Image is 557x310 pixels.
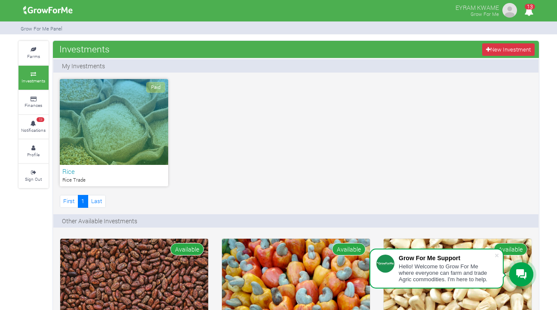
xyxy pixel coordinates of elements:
span: 13 [37,117,44,122]
a: New Investment [482,43,534,56]
p: My Investments [62,61,105,70]
img: growforme image [501,2,518,19]
a: Sign Out [18,164,49,188]
p: Other Available Investments [62,216,137,225]
small: Grow For Me [471,11,499,17]
a: 1 [78,195,88,207]
small: Investments [22,78,45,84]
a: Investments [18,66,49,89]
small: Profile [27,152,40,158]
span: Available [494,243,527,255]
p: EYRAM KWAME [455,2,499,12]
small: Notifications [21,127,46,133]
h6: Rice [62,167,166,175]
i: Notifications [520,2,537,21]
span: Available [170,243,204,255]
small: Grow For Me Panel [21,25,62,32]
p: Rice Trade [62,176,166,184]
a: Farms [18,41,49,65]
a: Last [88,195,106,207]
a: First [60,195,78,207]
nav: Page Navigation [60,195,106,207]
img: growforme image [20,2,76,19]
a: 13 Notifications [18,115,49,139]
span: 13 [525,4,535,9]
a: 13 [520,8,537,16]
a: Profile [18,140,49,163]
span: Available [332,243,366,255]
div: Hello! Welcome to Grow For Me where everyone can farm and trade Agric commodities. I'm here to help. [399,263,494,283]
small: Farms [27,53,40,59]
span: Paid [146,82,165,93]
small: Finances [25,102,42,108]
a: Finances [18,91,49,114]
span: Investments [57,40,112,58]
div: Grow For Me Support [399,255,494,261]
small: Sign Out [25,176,42,182]
a: Paid Rice Rice Trade [60,79,168,186]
